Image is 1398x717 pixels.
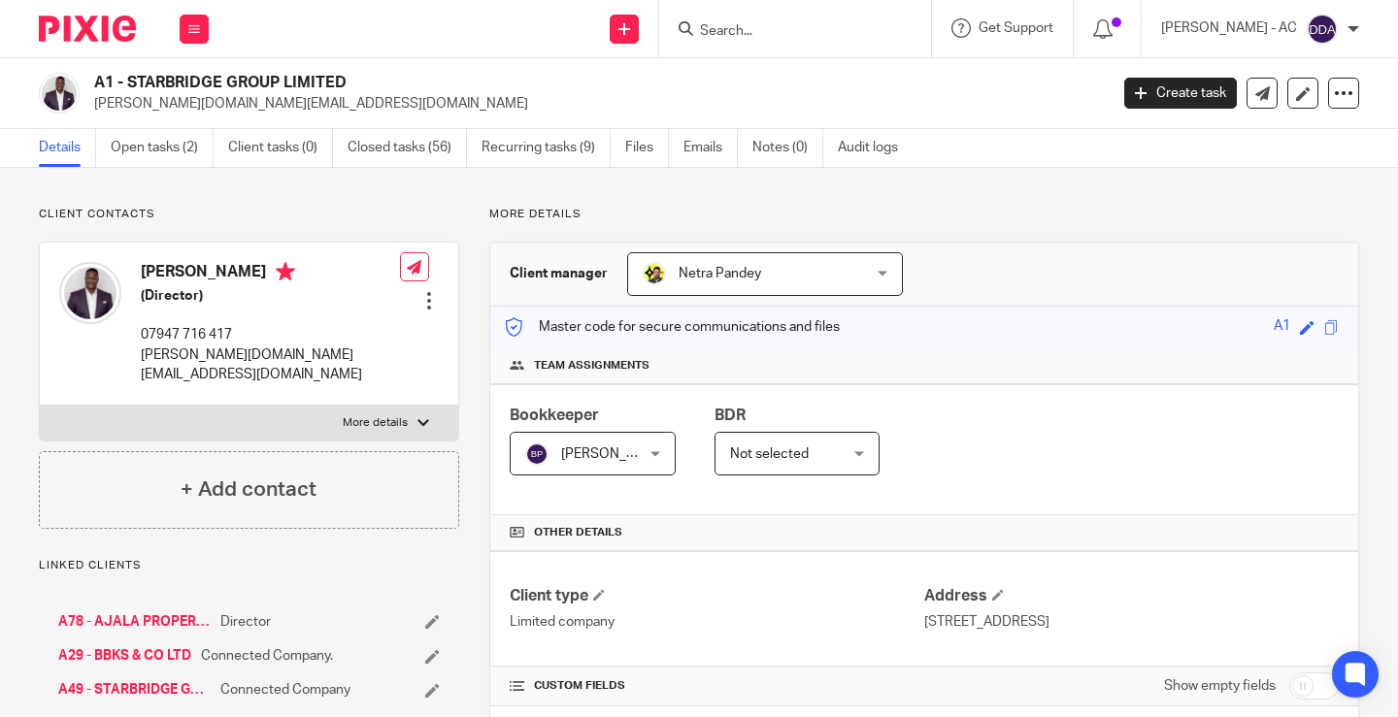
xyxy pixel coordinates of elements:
[979,21,1053,35] span: Get Support
[111,129,214,167] a: Open tasks (2)
[489,207,1359,222] p: More details
[39,129,96,167] a: Details
[141,345,400,385] p: [PERSON_NAME][DOMAIN_NAME][EMAIL_ADDRESS][DOMAIN_NAME]
[348,129,467,167] a: Closed tasks (56)
[1307,14,1338,45] img: svg%3E
[39,16,136,42] img: Pixie
[1161,18,1297,38] p: [PERSON_NAME] - AC
[525,442,549,466] img: svg%3E
[730,447,809,461] span: Not selected
[1124,78,1237,109] a: Create task
[924,612,1339,632] p: [STREET_ADDRESS]
[679,267,761,280] span: Netra Pandey
[276,262,295,281] i: Primary
[39,207,459,222] p: Client contacts
[561,447,668,461] span: [PERSON_NAME]
[510,678,924,694] h4: CUSTOM FIELDS
[715,407,746,423] span: BDR
[838,129,913,167] a: Audit logs
[201,646,333,666] span: Connected Company.
[643,262,666,285] img: Netra-New-Starbridge-Yellow.jpg
[141,286,400,306] h5: (Director)
[141,325,400,344] p: 07947 716 417
[39,73,80,114] img: Screenshot%202025-08-18%20171408.png
[510,264,608,283] h3: Client manager
[1274,316,1290,339] div: A1
[510,407,599,423] span: Bookkeeper
[94,94,1095,114] p: [PERSON_NAME][DOMAIN_NAME][EMAIL_ADDRESS][DOMAIN_NAME]
[58,646,191,666] a: A29 - BBKS & CO LTD
[220,612,271,632] span: Director
[505,317,840,337] p: Master code for secure communications and files
[58,680,211,700] a: A49 - STARBRIDGE GROUP (HOLDINGS) LIMITED
[228,129,333,167] a: Client tasks (0)
[482,129,611,167] a: Recurring tasks (9)
[1164,676,1276,696] label: Show empty fields
[59,262,121,324] img: Screenshot%202025-08-18%20171408.png
[181,474,316,505] h4: + Add contact
[683,129,738,167] a: Emails
[343,415,408,431] p: More details
[625,129,669,167] a: Files
[752,129,823,167] a: Notes (0)
[698,23,873,41] input: Search
[534,358,649,374] span: Team assignments
[534,525,622,540] span: Other details
[94,73,895,93] h2: A1 - STARBRIDGE GROUP LIMITED
[39,558,459,573] p: Linked clients
[510,586,924,606] h4: Client type
[141,262,400,286] h4: [PERSON_NAME]
[924,586,1339,606] h4: Address
[58,612,211,632] a: A78 - AJALA PROPERTIES LTD
[220,680,350,700] span: Connected Company
[510,612,924,632] p: Limited company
